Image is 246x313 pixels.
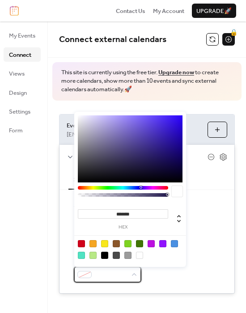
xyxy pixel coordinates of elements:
span: My Events [9,31,35,40]
span: [EMAIL_ADDRESS][DOMAIN_NAME] [67,130,165,139]
a: Connect [4,47,41,62]
div: #B8E986 [89,252,97,259]
span: Connect external calendars [59,31,166,48]
a: Form [4,123,41,137]
button: Upgrade🚀 [192,4,236,18]
span: Form [9,126,23,135]
div: Use custom colors [74,241,123,250]
span: Views [9,69,25,78]
span: Eventbrite [67,121,200,130]
a: Views [4,66,41,80]
a: My Account [153,6,184,15]
div: #417505 [136,240,143,247]
span: Contact Us [116,7,145,16]
div: #F8E71C [101,240,108,247]
div: #000000 [101,252,108,259]
a: Design [4,85,41,100]
a: My Events [4,28,41,42]
div: #FFFFFF [136,252,143,259]
div: Hide event end time [74,221,126,230]
div: #4A90E2 [171,240,178,247]
div: #4A4A4A [113,252,120,259]
span: Connect [9,51,31,59]
div: #9B9B9B [124,252,131,259]
span: My Account [153,7,184,16]
div: #7ED321 [124,240,131,247]
span: Design [9,89,27,97]
a: Upgrade now [158,67,194,78]
a: Settings [4,104,41,118]
span: Settings [9,107,30,116]
div: #BD10E0 [148,240,155,247]
div: #8B572A [113,240,120,247]
span: Upgrade 🚀 [196,7,232,16]
div: #F5A623 [89,240,97,247]
div: #D0021B [78,240,85,247]
span: This site is currently using the free tier. to create more calendars, show more than 10 events an... [61,68,233,94]
img: logo [10,6,19,16]
div: #50E3C2 [78,252,85,259]
button: Settings [68,169,101,190]
label: hex [78,225,168,230]
div: Show date only [74,201,114,210]
a: Contact Us [116,6,145,15]
div: Default calendar color [74,255,140,264]
div: #9013FE [159,240,166,247]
